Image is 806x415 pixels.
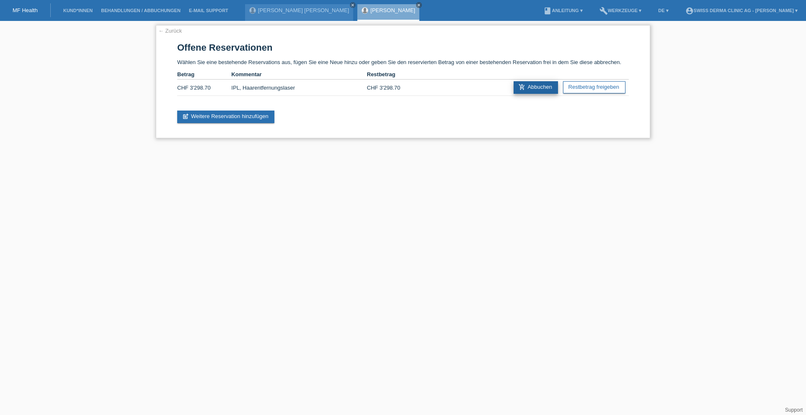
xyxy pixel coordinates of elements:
a: close [350,2,356,8]
a: account_circleSwiss Derma Clinic AG - [PERSON_NAME] ▾ [681,8,802,13]
a: bookAnleitung ▾ [539,8,586,13]
i: add_shopping_cart [519,84,525,90]
a: [PERSON_NAME] [370,7,415,13]
a: Support [785,407,803,413]
a: Restbetrag freigeben [563,81,625,93]
th: Betrag [177,70,231,80]
a: Behandlungen / Abbuchungen [97,8,185,13]
td: CHF 3'298.70 [367,80,421,96]
th: Kommentar [231,70,367,80]
i: build [599,7,608,15]
i: post_add [182,113,189,120]
i: close [351,3,355,7]
td: IPL, Haarentfernungslaser [231,80,367,96]
a: close [416,2,422,8]
a: [PERSON_NAME] [PERSON_NAME] [258,7,349,13]
a: E-Mail Support [185,8,232,13]
div: Wählen Sie eine bestehende Reservations aus, fügen Sie eine Neue hinzu oder geben Sie den reservi... [156,25,650,138]
th: Restbetrag [367,70,421,80]
h1: Offene Reservationen [177,42,629,53]
a: ← Zurück [158,28,182,34]
i: book [543,7,552,15]
a: post_addWeitere Reservation hinzufügen [177,111,274,123]
i: close [417,3,421,7]
a: MF Health [13,7,38,13]
i: account_circle [685,7,694,15]
a: Kund*innen [59,8,97,13]
a: DE ▾ [654,8,672,13]
a: add_shopping_cartAbbuchen [514,81,558,94]
a: buildWerkzeuge ▾ [595,8,646,13]
td: CHF 3'298.70 [177,80,231,96]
